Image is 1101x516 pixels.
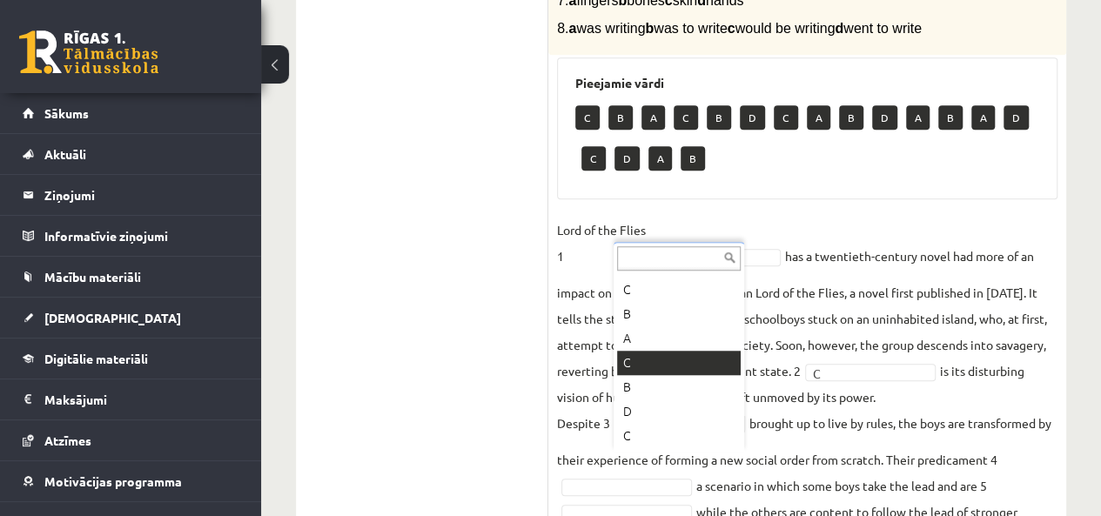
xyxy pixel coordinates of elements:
div: C [617,278,741,302]
div: C [617,351,741,375]
div: D [617,399,741,424]
div: A [617,326,741,351]
div: B [617,302,741,326]
div: B [617,375,741,399]
div: C [617,424,741,448]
